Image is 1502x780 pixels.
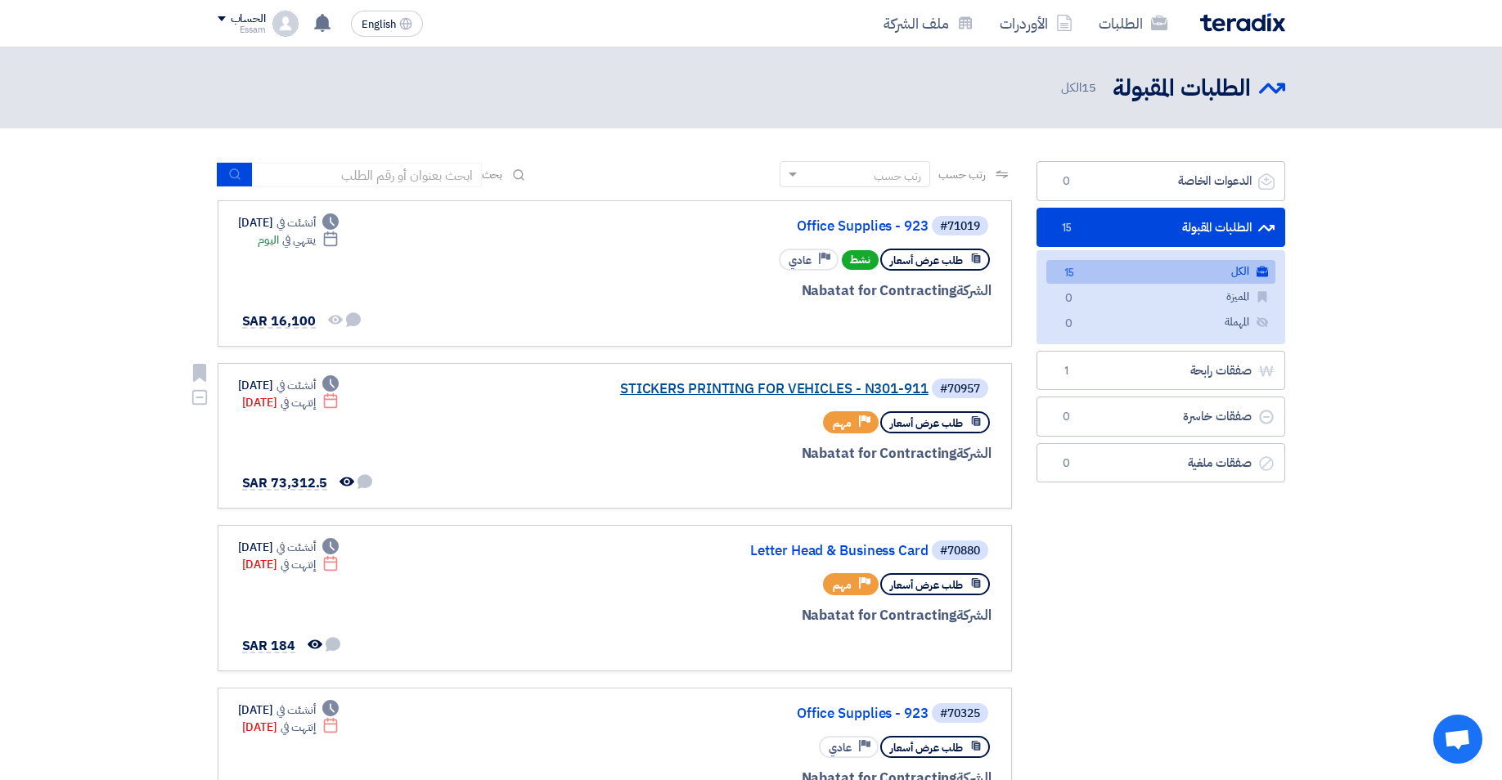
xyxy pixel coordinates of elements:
[282,231,316,249] span: ينتهي في
[1061,78,1099,97] span: الكل
[842,250,879,270] span: نشط
[601,382,929,397] a: STICKERS PRINTING FOR VEHICLES - N301-911
[829,740,852,755] span: عادي
[1059,290,1079,307] span: 0
[1057,455,1077,472] span: 0
[281,556,316,573] span: إنتهت في
[956,605,992,625] span: الشركة
[231,12,266,26] div: الحساب
[218,25,266,34] div: Essam
[1046,285,1275,309] a: المميزة
[598,280,992,302] div: Nabatat for Contracting
[874,168,921,185] div: رتب حسب
[1113,73,1251,105] h2: الطلبات المقبولة
[1059,316,1079,333] span: 0
[1057,220,1077,236] span: 15
[238,214,340,231] div: [DATE]
[281,394,316,411] span: إنتهت في
[362,19,396,30] span: English
[277,539,316,556] span: أنشئت في
[601,706,929,721] a: Office Supplies - 923
[940,545,980,557] div: #70880
[277,702,316,719] span: أنشئت في
[1200,13,1285,32] img: Teradix logo
[1037,351,1285,391] a: صفقات رابحة1
[789,253,812,268] span: عادي
[940,221,980,232] div: #71019
[890,253,963,268] span: طلب عرض أسعار
[1433,715,1482,764] a: دردشة مفتوحة
[242,719,340,736] div: [DATE]
[890,740,963,755] span: طلب عرض أسعار
[242,473,328,493] span: SAR 73,312.5
[1057,409,1077,425] span: 0
[598,605,992,626] div: Nabatat for Contracting
[956,443,992,464] span: الشركة
[890,415,963,431] span: طلب عرض أسعار
[242,556,340,573] div: [DATE]
[833,415,852,431] span: مهم
[242,312,316,331] span: SAR 16,100
[938,166,985,183] span: رتب حسب
[272,11,299,37] img: profile_test.png
[351,11,423,37] button: English
[1037,397,1285,437] a: صفقات خاسرة0
[277,214,316,231] span: أنشئت في
[253,163,482,187] input: ابحث بعنوان أو رقم الطلب
[890,577,963,593] span: طلب عرض أسعار
[1059,265,1079,282] span: 15
[1057,363,1077,379] span: 1
[258,231,339,249] div: اليوم
[1037,208,1285,248] a: الطلبات المقبولة15
[1046,260,1275,284] a: الكل
[242,394,340,411] div: [DATE]
[870,4,987,43] a: ملف الشركة
[238,539,340,556] div: [DATE]
[987,4,1086,43] a: الأوردرات
[242,636,295,656] span: SAR 184
[482,166,503,183] span: بحث
[238,377,340,394] div: [DATE]
[1082,78,1096,96] span: 15
[281,719,316,736] span: إنتهت في
[238,702,340,719] div: [DATE]
[1037,443,1285,483] a: صفقات ملغية0
[1057,173,1077,190] span: 0
[1046,311,1275,334] a: المهملة
[598,443,992,464] div: Nabatat for Contracting
[940,383,980,395] div: #70957
[940,708,980,719] div: #70325
[1037,161,1285,201] a: الدعوات الخاصة0
[956,280,992,301] span: الشركة
[1086,4,1180,43] a: الطلبات
[833,577,852,593] span: مهم
[601,544,929,558] a: Letter Head & Business Card
[601,219,929,234] a: Office Supplies - 923
[277,377,316,394] span: أنشئت في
